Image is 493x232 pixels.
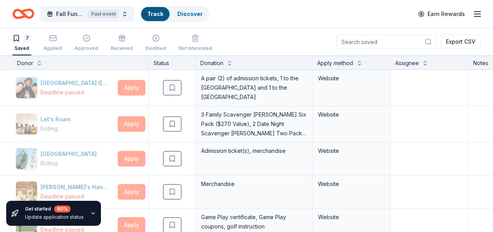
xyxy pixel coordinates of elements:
[145,31,166,55] button: Declined
[318,74,385,83] div: Website
[25,205,84,213] div: Get started
[395,58,419,68] div: Assignee
[17,58,33,68] div: Donor
[200,212,307,232] div: Game Play certificate, Game Play coupons, golf instruction
[111,31,133,55] button: Received
[74,31,98,55] button: Approved
[56,9,85,19] span: Fall Fundraiser
[336,35,436,49] input: Search saved
[12,45,31,51] div: Saved
[25,214,84,220] div: Update application status
[177,11,203,17] a: Discover
[44,45,62,51] div: Applied
[318,146,385,156] div: Website
[140,6,210,22] button: TrackDiscover
[178,31,212,55] button: Not interested
[441,35,481,49] button: Export CSV
[23,34,31,42] div: 7
[200,109,307,139] div: 3 Family Scavenger [PERSON_NAME] Six Pack ($270 Value), 2 Date Night Scavenger [PERSON_NAME] Two ...
[178,45,212,51] div: Not interested
[318,110,385,119] div: Website
[200,179,307,189] div: Merchandise
[200,145,307,156] div: Admission ticket(s), merchandise
[147,11,163,17] a: Track
[413,7,470,21] a: Earn Rewards
[200,58,223,68] div: Donation
[318,179,385,189] div: Website
[88,10,118,18] div: Past event
[145,45,166,51] div: Declined
[149,55,196,69] div: Status
[44,31,62,55] button: Applied
[12,5,34,23] a: Home
[200,73,307,103] div: A pair (2) of admission tickets, 1 to the [GEOGRAPHIC_DATA] and 1 to the [GEOGRAPHIC_DATA]
[41,6,134,22] button: Fall FundraiserPast event
[111,45,133,51] div: Received
[74,45,98,51] div: Approved
[317,58,353,68] div: Apply method
[318,213,385,222] div: Website
[12,31,31,55] button: 7Saved
[54,205,71,213] div: 80 %
[473,58,488,68] div: Notes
